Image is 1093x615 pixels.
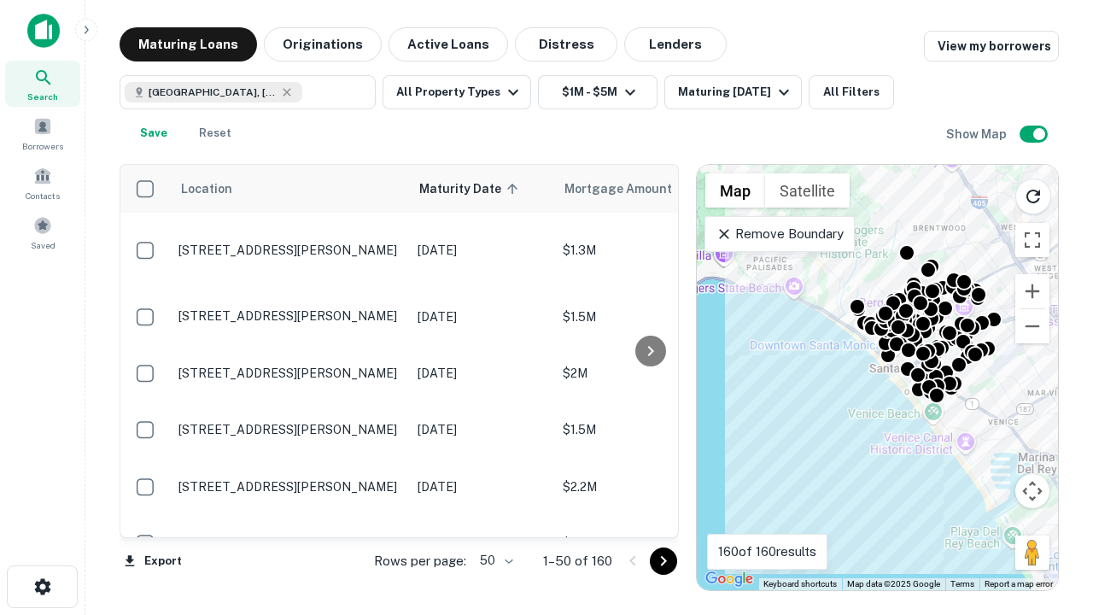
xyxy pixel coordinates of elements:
th: Mortgage Amount [554,165,742,213]
span: Borrowers [22,139,63,153]
button: Show satellite imagery [765,173,850,208]
p: [STREET_ADDRESS][PERSON_NAME] [178,308,400,324]
a: Search [5,61,80,107]
img: Google [701,568,757,590]
img: capitalize-icon.png [27,14,60,48]
a: Saved [5,209,80,255]
p: Rows per page: [374,551,466,571]
iframe: Chat Widget [1008,478,1093,560]
span: Maturity Date [419,179,523,199]
button: Reload search area [1015,179,1051,214]
p: [DATE] [418,420,546,439]
button: Active Loans [389,27,508,61]
p: [DATE] [418,241,546,260]
a: Terms (opens in new tab) [950,579,974,589]
p: [DATE] [418,477,546,496]
p: $1.5M [563,307,734,326]
p: [STREET_ADDRESS][PERSON_NAME] [178,422,400,437]
button: Toggle fullscreen view [1015,223,1049,257]
button: Keyboard shortcuts [763,578,837,590]
p: 1–50 of 160 [543,551,612,571]
span: Location [180,179,232,199]
button: Maturing Loans [120,27,257,61]
p: $2M [563,364,734,383]
button: All Filters [809,75,894,109]
button: Reset [188,116,243,150]
button: Maturing [DATE] [664,75,802,109]
span: Contacts [26,189,60,202]
h6: Show Map [946,125,1009,143]
button: Lenders [624,27,727,61]
button: Go to next page [650,548,677,575]
button: All Property Types [383,75,531,109]
th: Location [170,165,409,213]
button: Distress [515,27,617,61]
p: 160 of 160 results [718,542,816,562]
p: [STREET_ADDRESS][PERSON_NAME] [178,243,400,258]
span: Mortgage Amount [564,179,694,199]
a: Contacts [5,160,80,206]
p: [STREET_ADDRESS][PERSON_NAME] [178,366,400,381]
p: $1.5M [563,420,734,439]
span: Search [27,90,58,103]
p: [DATE] [418,364,546,383]
button: Zoom out [1015,309,1049,343]
span: Saved [31,238,56,252]
a: Report a map error [985,579,1053,589]
th: Maturity Date [409,165,554,213]
button: Show street map [705,173,765,208]
p: $1.3M [563,241,734,260]
p: [DATE] [418,534,546,553]
p: $2.2M [563,477,734,496]
p: $1.3M [563,534,734,553]
a: Borrowers [5,110,80,156]
span: [GEOGRAPHIC_DATA], [GEOGRAPHIC_DATA], [GEOGRAPHIC_DATA] [149,85,277,100]
a: Open this area in Google Maps (opens a new window) [701,568,757,590]
button: Originations [264,27,382,61]
button: $1M - $5M [538,75,658,109]
p: Remove Boundary [716,224,843,244]
div: Maturing [DATE] [678,82,794,102]
p: [DATE] [418,307,546,326]
button: Save your search to get updates of matches that match your search criteria. [126,116,181,150]
p: [STREET_ADDRESS][PERSON_NAME] [178,536,400,551]
a: View my borrowers [924,31,1059,61]
div: 0 0 [697,165,1058,590]
button: Export [120,548,186,574]
button: Map camera controls [1015,474,1049,508]
p: [STREET_ADDRESS][PERSON_NAME] [178,479,400,495]
span: Map data ©2025 Google [847,579,940,589]
div: 50 [473,548,516,573]
button: Zoom in [1015,274,1049,308]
